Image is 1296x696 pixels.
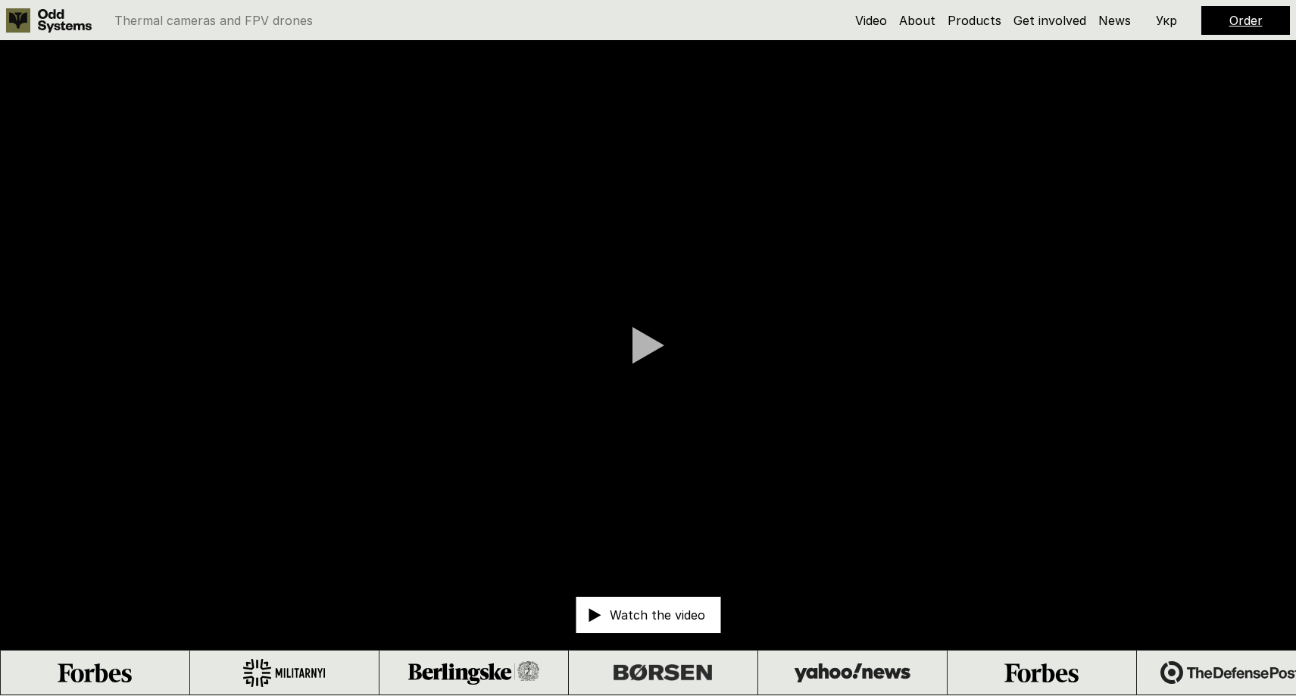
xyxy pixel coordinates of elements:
a: Get involved [1013,13,1086,28]
p: Watch the video [610,609,705,621]
a: About [899,13,935,28]
a: Products [948,13,1001,28]
a: Video [855,13,887,28]
a: News [1098,13,1131,28]
p: Укр [1156,14,1177,27]
a: Order [1229,13,1263,28]
p: Thermal cameras and FPV drones [114,14,313,27]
